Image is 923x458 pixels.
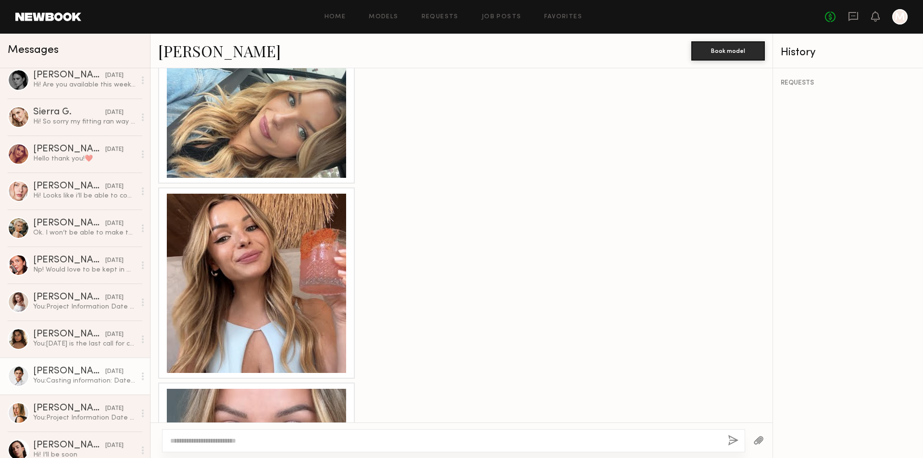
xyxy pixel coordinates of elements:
[33,256,105,265] div: [PERSON_NAME]
[33,404,105,413] div: [PERSON_NAME]
[158,40,281,61] a: [PERSON_NAME]
[544,14,582,20] a: Favorites
[105,404,124,413] div: [DATE]
[33,154,136,163] div: Hello thank you!❤️
[8,45,59,56] span: Messages
[781,80,915,87] div: REQUESTS
[105,293,124,302] div: [DATE]
[781,47,915,58] div: History
[33,191,136,200] div: Hi! Looks like i’ll be able to come a little earlier! Is that okay?
[33,265,136,274] div: Np! Would love to be kept in mind for the next one :)
[691,46,765,54] a: Book model
[105,219,124,228] div: [DATE]
[105,108,124,117] div: [DATE]
[105,71,124,80] div: [DATE]
[105,330,124,339] div: [DATE]
[33,376,136,385] div: You: Casting information: Date: [DATE] Time: 1:15 pm Address: [STREET_ADDRESS][US_STATE] Contact ...
[105,145,124,154] div: [DATE]
[33,413,136,422] div: You: Project Information Date & Time: [ September] Location: [ [GEOGRAPHIC_DATA]] Duration: [ App...
[369,14,398,20] a: Models
[105,256,124,265] div: [DATE]
[33,80,136,89] div: Hi! Are you available this weekend for a casting?
[422,14,459,20] a: Requests
[33,145,105,154] div: [PERSON_NAME]
[105,182,124,191] div: [DATE]
[33,182,105,191] div: [PERSON_NAME]
[33,108,105,117] div: Sierra G.
[892,9,908,25] a: M
[33,330,105,339] div: [PERSON_NAME]
[105,367,124,376] div: [DATE]
[105,441,124,450] div: [DATE]
[33,441,105,450] div: [PERSON_NAME]
[33,339,136,348] div: You: [DATE] is the last call for casting, if you are interested, i can arrange the time for
[33,367,105,376] div: [PERSON_NAME]
[33,117,136,126] div: Hi! So sorry my fitting ran way over [DATE] and just got off [DATE]!
[482,14,522,20] a: Job Posts
[33,228,136,237] div: Ok. I won’t be able to make this casting, but please keep me in mind for future projects!
[324,14,346,20] a: Home
[33,302,136,311] div: You: Project Information Date & Time: [ Between [DATE] - [DATE] ] Location: [ [GEOGRAPHIC_DATA]] ...
[33,71,105,80] div: [PERSON_NAME]
[691,41,765,61] button: Book model
[33,219,105,228] div: [PERSON_NAME]
[33,293,105,302] div: [PERSON_NAME]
